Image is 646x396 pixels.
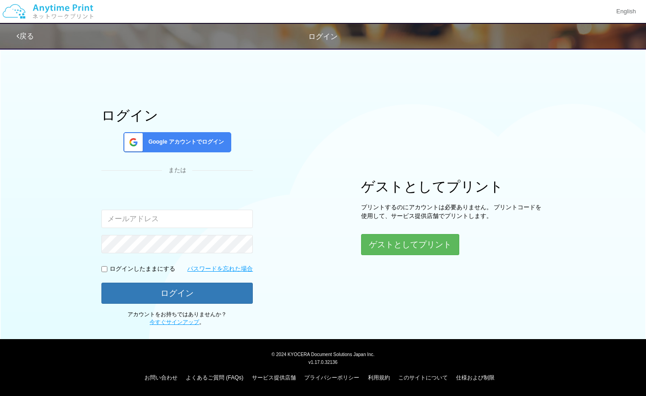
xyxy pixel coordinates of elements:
span: © 2024 KYOCERA Document Solutions Japan Inc. [272,351,375,357]
a: 今すぐサインアップ [150,319,199,325]
h1: ログイン [101,108,253,123]
a: 利用規約 [368,374,390,381]
a: このサイトについて [398,374,448,381]
h1: ゲストとしてプリント [361,179,545,194]
span: Google アカウントでログイン [145,138,224,146]
input: メールアドレス [101,210,253,228]
span: 。 [150,319,205,325]
button: ゲストとしてプリント [361,234,459,255]
a: お問い合わせ [145,374,178,381]
a: 戻る [17,32,34,40]
span: ログイン [308,33,338,40]
p: アカウントをお持ちではありませんか？ [101,311,253,326]
p: プリントするのにアカウントは必要ありません。 プリントコードを使用して、サービス提供店舗でプリントします。 [361,203,545,220]
span: v1.17.0.32136 [308,359,337,365]
a: パスワードを忘れた場合 [187,265,253,273]
a: よくあるご質問 (FAQs) [186,374,243,381]
a: 仕様および制限 [456,374,495,381]
a: サービス提供店舗 [252,374,296,381]
a: プライバシーポリシー [304,374,359,381]
button: ログイン [101,283,253,304]
div: または [101,166,253,175]
p: ログインしたままにする [110,265,175,273]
